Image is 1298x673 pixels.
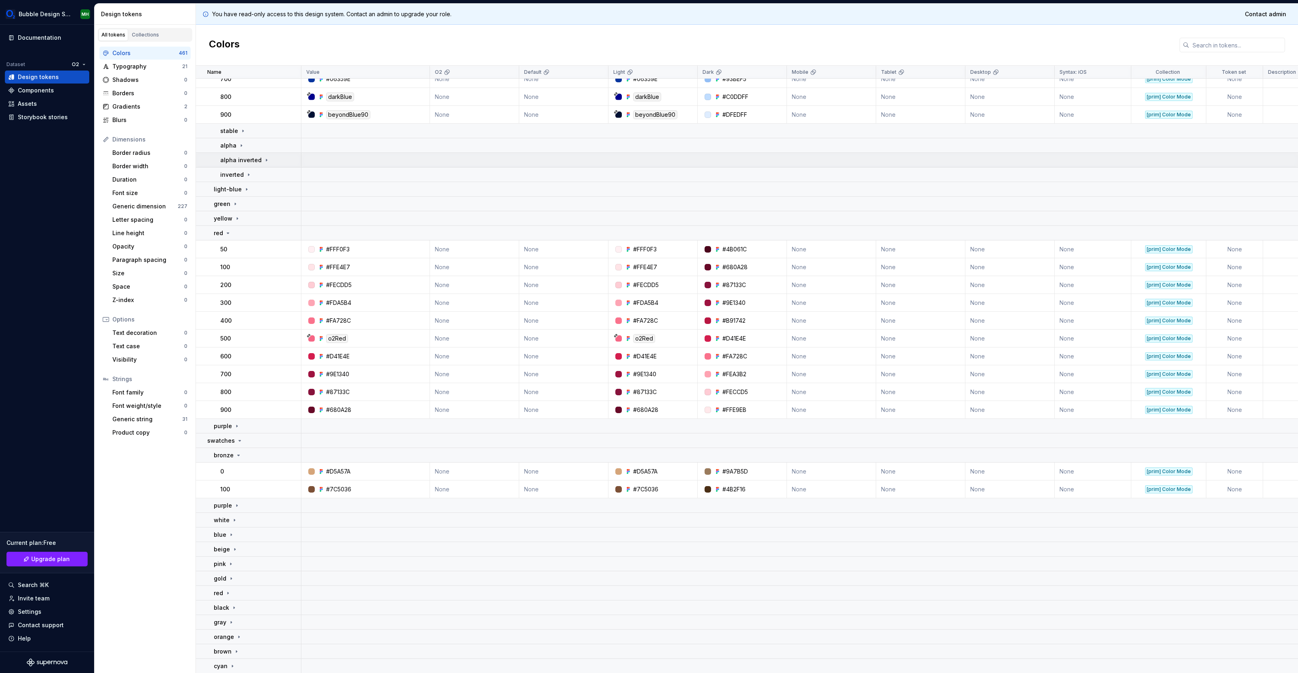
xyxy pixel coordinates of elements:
td: None [519,88,608,106]
div: [prim] Color Mode [1145,93,1193,101]
td: None [1206,312,1263,330]
td: None [876,383,965,401]
div: Gradients [112,103,184,111]
div: 0 [184,243,187,250]
p: 800 [220,388,231,396]
td: None [787,463,876,480]
td: None [787,347,876,365]
div: #FECDD5 [326,281,352,289]
span: O2 [72,61,79,68]
p: 500 [220,334,231,343]
div: Documentation [18,34,61,42]
p: 400 [220,317,232,325]
div: Components [18,86,54,94]
a: Border width0 [109,160,191,173]
a: Letter spacing0 [109,213,191,226]
td: None [787,276,876,294]
td: None [965,258,1055,276]
td: None [1055,401,1131,419]
td: None [1055,330,1131,347]
a: Assets [5,97,89,110]
p: 50 [220,245,227,253]
div: Generic string [112,415,182,423]
p: Syntax: iOS [1059,69,1087,75]
button: Help [5,632,89,645]
div: Paragraph spacing [112,256,184,264]
a: Blurs0 [99,114,191,126]
a: Contact admin [1240,7,1292,21]
div: o2Red [633,334,655,343]
div: #87133C [722,281,746,289]
button: Upgrade plan [6,552,88,566]
div: #87133C [633,388,657,396]
td: None [876,240,965,258]
td: None [876,88,965,106]
a: Shadows0 [99,73,191,86]
td: None [965,330,1055,347]
td: None [519,240,608,258]
div: Font size [112,189,184,197]
div: Collections [132,32,159,38]
p: Value [306,69,320,75]
p: yellow [214,214,232,223]
td: None [787,330,876,347]
p: Dark [703,69,714,75]
td: None [430,463,519,480]
div: #9E1340 [326,370,349,378]
div: 0 [184,270,187,276]
div: #D41E4E [722,334,746,343]
div: Visibility [112,356,184,364]
div: Dimensions [112,135,187,144]
div: #680A28 [722,263,748,271]
div: [prim] Color Mode [1145,406,1193,414]
td: None [965,106,1055,124]
div: #9E1340 [722,299,746,307]
p: Name [207,69,221,75]
div: #680A28 [326,406,351,414]
td: None [965,312,1055,330]
div: 461 [179,50,187,56]
div: 2 [184,103,187,110]
td: None [1055,365,1131,383]
td: None [519,347,608,365]
div: [prim] Color Mode [1145,75,1193,83]
h2: Colors [209,38,240,52]
td: None [1055,240,1131,258]
td: None [965,383,1055,401]
td: None [1055,70,1131,88]
td: None [787,365,876,383]
td: None [876,258,965,276]
div: Border radius [112,149,184,157]
div: Borders [112,89,184,97]
td: None [876,347,965,365]
div: #D41E4E [633,352,657,360]
td: None [430,258,519,276]
td: None [965,401,1055,419]
td: None [519,312,608,330]
div: [prim] Color Mode [1145,299,1193,307]
a: Components [5,84,89,97]
p: 300 [220,299,231,307]
p: 700 [220,370,231,378]
td: None [1206,276,1263,294]
div: Z-index [112,296,184,304]
div: #FFE4E7 [326,263,350,271]
a: Paragraph spacing0 [109,253,191,266]
div: #FA728C [326,317,351,325]
div: #FECCD5 [722,388,748,396]
div: Generic dimension [112,202,178,210]
td: None [430,294,519,312]
p: 600 [220,352,231,360]
td: None [876,401,965,419]
td: None [1055,312,1131,330]
div: Letter spacing [112,216,184,224]
td: None [430,347,519,365]
div: #FFE4E7 [633,263,657,271]
a: Gradients2 [99,100,191,113]
td: None [965,347,1055,365]
div: #FDA5B4 [326,299,351,307]
td: None [787,240,876,258]
p: inverted [220,171,244,179]
div: [prim] Color Mode [1145,111,1193,119]
p: 800 [220,93,231,101]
